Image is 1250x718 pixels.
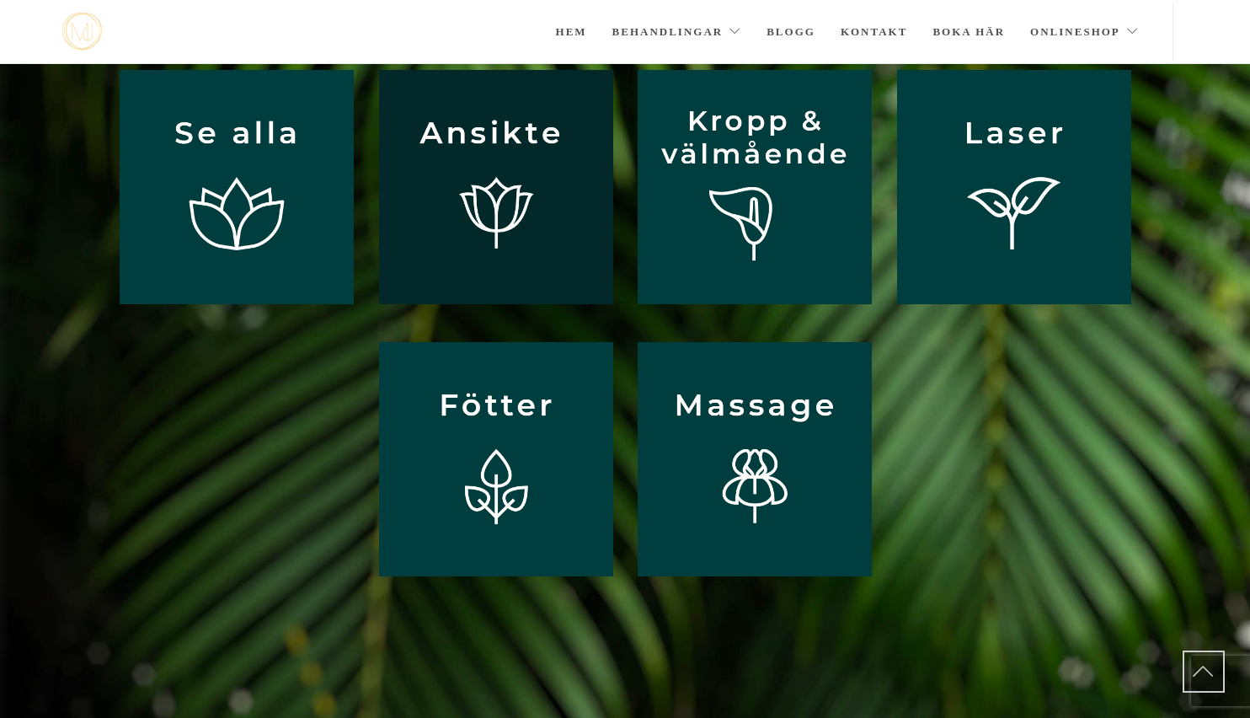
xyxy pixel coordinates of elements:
a: Boka här [932,3,1005,62]
img: ansikte [379,70,613,304]
a: Hem [556,3,587,62]
a: Kontakt [841,3,908,62]
a: Blogg [767,3,815,62]
a: mjstudio mjstudio mjstudio [62,13,102,51]
a: Behandlingar [612,3,742,62]
img: mjstudio [62,13,102,51]
a: Onlineshop [1030,3,1139,62]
